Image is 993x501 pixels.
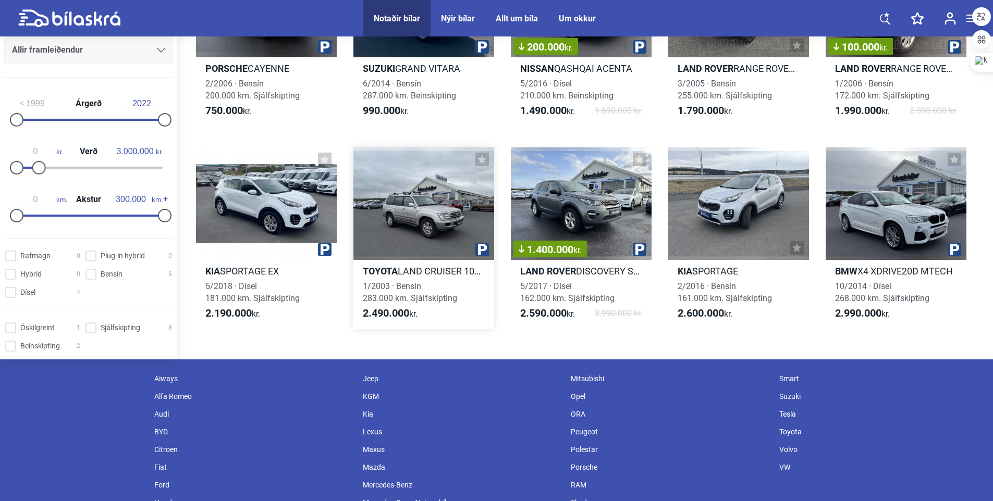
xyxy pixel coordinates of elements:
[520,104,567,117] b: 1.490.000
[441,14,475,23] div: Nýir bílar
[566,458,774,476] div: Porsche
[520,266,576,277] b: Land Rover
[511,147,652,329] a: 1.400.000kr.Land RoverDISCOVERY SPORT SE5/2017 · Dísel162.000 km. Sjálfskipting2.590.000kr.3.990....
[353,265,494,277] h2: LAND CRUISER 100 VX V8
[668,265,809,277] h2: SPORTAGE
[566,387,774,405] div: Opel
[358,405,566,423] div: Kia
[945,12,956,25] img: user-login.svg
[835,266,857,277] b: BMW
[520,307,567,319] b: 2.590.000
[519,42,573,52] span: 200.000
[363,281,457,303] span: 1/2003 · Bensín 283.000 km. Sjálfskipting
[149,423,358,441] div: BYD
[566,370,774,387] div: Mitsubishi
[595,105,642,117] span: 1.690.000 kr.
[196,265,337,277] h2: SPORTAGE EX
[358,370,566,387] div: Jeep
[475,243,489,256] img: parking.png
[73,99,104,108] span: Árgerð
[363,266,398,277] b: Toyota
[910,105,957,117] span: 2.090.000 kr.
[20,269,42,280] span: Hybrid
[205,79,300,101] span: 2/2006 · Bensín 200.000 km. Sjálfskipting
[678,307,732,320] span: kr.
[511,265,652,277] h2: DISCOVERY SPORT SE
[363,105,409,117] span: kr.
[149,405,358,423] div: Audi
[20,322,55,333] span: Óskilgreint
[168,269,172,280] span: 6
[566,441,774,458] div: Polestar
[826,147,966,329] a: BMWX4 XDRIVE20D MTECH10/2014 · Dísel268.000 km. Sjálfskipting2.990.000kr.
[948,40,961,54] img: parking.png
[196,147,337,329] a: KiaSPORTAGE EX5/2018 · Dísel181.000 km. Sjálfskipting2.190.000kr.
[149,476,358,494] div: Ford
[678,63,733,74] b: Land Rover
[774,423,983,441] div: Toyota
[566,476,774,494] div: RAM
[774,387,983,405] div: Suzuki
[566,423,774,441] div: Peugeot
[168,250,172,261] span: 0
[565,43,573,53] span: kr.
[496,14,538,23] a: Allt um bíla
[77,250,80,261] span: 0
[678,104,724,117] b: 1.790.000
[520,105,575,117] span: kr.
[833,42,888,52] span: 100.000
[77,322,80,333] span: 1
[520,63,554,74] b: Nissan
[149,441,358,458] div: Citroen
[511,62,652,74] h2: QASHQAI ACENTA
[77,341,80,352] span: 2
[835,281,929,303] span: 10/2014 · Dísel 268.000 km. Sjálfskipting
[678,105,732,117] span: kr.
[205,281,300,303] span: 5/2018 · Dísel 181.000 km. Sjálfskipting
[566,405,774,423] div: ORA
[835,307,890,320] span: kr.
[668,62,809,74] h2: RANGE ROVER VOUGE
[101,250,145,261] span: Plug-in hybrid
[358,423,566,441] div: Lexus
[205,307,252,319] b: 2.190.000
[20,341,60,352] span: Beinskipting
[20,287,35,298] span: Dísel
[358,458,566,476] div: Mazda
[374,14,420,23] a: Notaðir bílar
[110,195,163,204] span: km.
[358,476,566,494] div: Mercedes-Benz
[353,147,494,329] a: ToyotaLAND CRUISER 100 VX V81/2003 · Bensín283.000 km. Sjálfskipting2.490.000kr.
[363,307,418,320] span: kr.
[15,147,63,156] span: kr.
[520,281,615,303] span: 5/2017 · Dísel 162.000 km. Sjálfskipting
[826,265,966,277] h2: X4 XDRIVE20D MTECH
[20,250,51,261] span: Rafmagn
[101,269,122,280] span: Bensín
[774,458,983,476] div: VW
[205,104,243,117] b: 750.000
[12,43,83,57] span: Allir framleiðendur
[205,105,251,117] span: kr.
[879,43,888,53] span: kr.
[318,40,332,54] img: parking.png
[835,105,890,117] span: kr.
[149,458,358,476] div: Fiat
[363,63,395,74] b: Suzuki
[678,266,692,277] b: Kia
[520,307,575,320] span: kr.
[835,79,929,101] span: 1/2006 · Bensín 172.000 km. Sjálfskipting
[363,104,400,117] b: 990.000
[559,14,596,23] a: Um okkur
[358,441,566,458] div: Maxus
[168,322,172,333] span: 8
[774,405,983,423] div: Tesla
[363,79,456,101] span: 6/2014 · Bensín 287.000 km. Beinskipting
[363,307,409,319] b: 2.490.000
[774,441,983,458] div: Volvo
[149,370,358,387] div: Aiways
[196,62,337,74] h2: CAYENNE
